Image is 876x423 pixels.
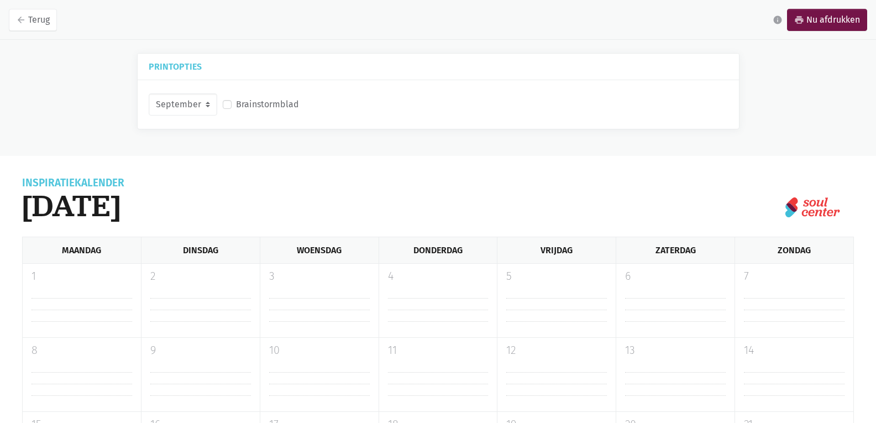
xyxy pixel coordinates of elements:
p: 6 [625,268,726,285]
div: Woensdag [260,237,379,263]
p: 9 [150,342,251,359]
i: info [773,15,783,25]
p: 12 [506,342,607,359]
div: Donderdag [379,237,497,263]
h1: [DATE] [22,188,124,223]
p: 1 [32,268,132,285]
p: 5 [506,268,607,285]
p: 3 [269,268,370,285]
div: Zaterdag [616,237,735,263]
p: 11 [388,342,489,359]
a: arrow_backTerug [9,9,57,31]
p: 13 [625,342,726,359]
label: Brainstormblad [236,97,299,112]
p: 7 [744,268,844,285]
div: Inspiratiekalender [22,178,124,188]
p: 14 [744,342,844,359]
div: Vrijdag [497,237,616,263]
div: Maandag [22,237,141,263]
h5: Printopties [149,62,728,71]
p: 10 [269,342,370,359]
p: 8 [32,342,132,359]
i: arrow_back [16,15,26,25]
div: Zondag [735,237,854,263]
p: 4 [388,268,489,285]
a: printNu afdrukken [787,9,867,31]
p: 2 [150,268,251,285]
div: Dinsdag [141,237,260,263]
i: print [794,15,804,25]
